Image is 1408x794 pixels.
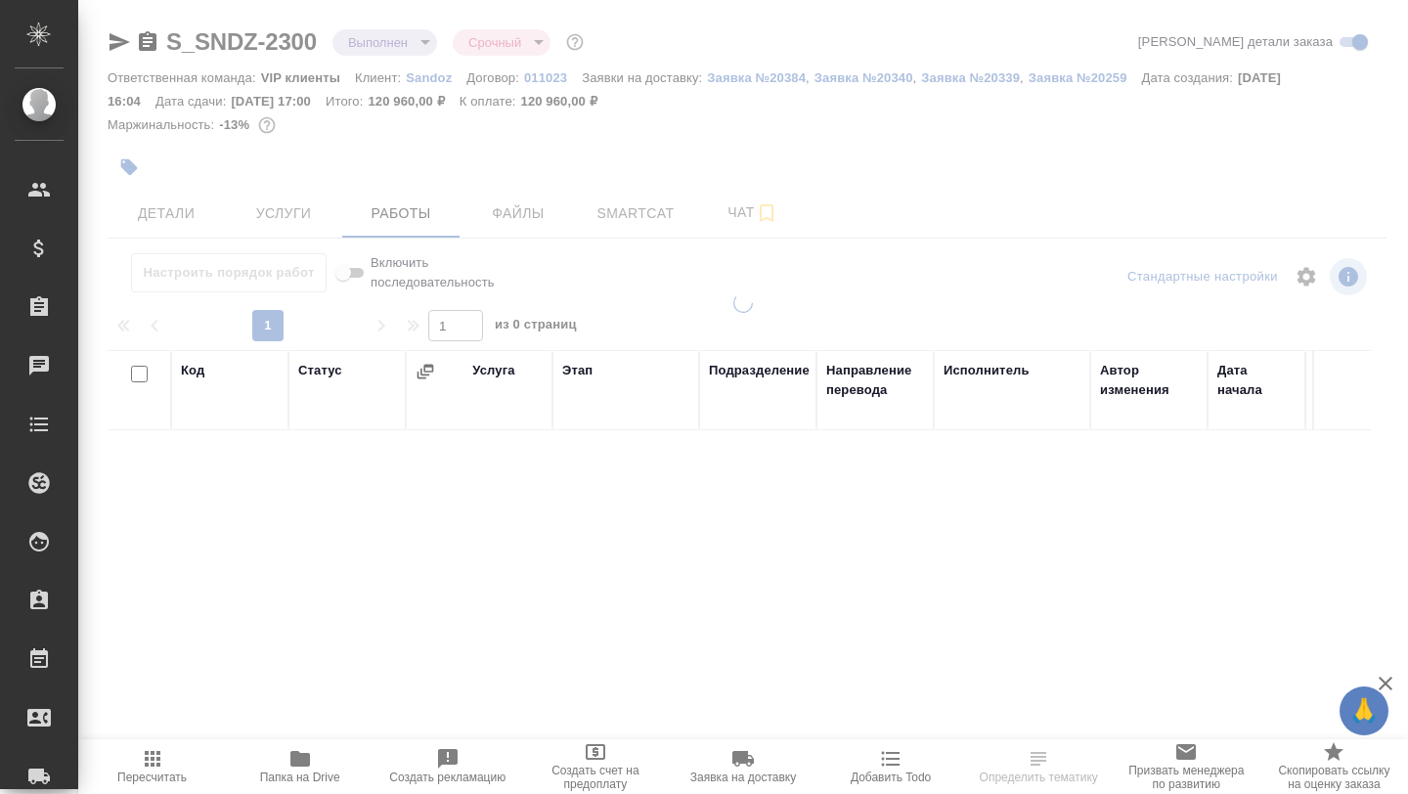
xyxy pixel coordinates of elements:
[669,739,816,794] button: Заявка на доставку
[374,739,521,794] button: Создать рекламацию
[944,361,1030,380] div: Исполнитель
[1272,764,1396,791] span: Скопировать ссылку на оценку заказа
[1113,739,1260,794] button: Призвать менеджера по развитию
[851,771,931,784] span: Добавить Todo
[1100,361,1198,400] div: Автор изменения
[521,739,669,794] button: Создать счет на предоплату
[1217,361,1296,400] div: Дата начала
[1124,764,1249,791] span: Призвать менеджера по развитию
[817,739,965,794] button: Добавить Todo
[980,771,1098,784] span: Определить тематику
[416,362,435,381] button: Сгруппировать
[965,739,1113,794] button: Определить тематику
[533,764,657,791] span: Создать счет на предоплату
[181,361,204,380] div: Код
[298,361,342,380] div: Статус
[472,361,514,380] div: Услуга
[78,739,226,794] button: Пересчитать
[389,771,506,784] span: Создать рекламацию
[709,361,810,380] div: Подразделение
[826,361,924,400] div: Направление перевода
[117,771,187,784] span: Пересчитать
[260,771,340,784] span: Папка на Drive
[1340,686,1388,735] button: 🙏
[690,771,796,784] span: Заявка на доставку
[226,739,374,794] button: Папка на Drive
[1260,739,1408,794] button: Скопировать ссылку на оценку заказа
[562,361,593,380] div: Этап
[1347,690,1381,731] span: 🙏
